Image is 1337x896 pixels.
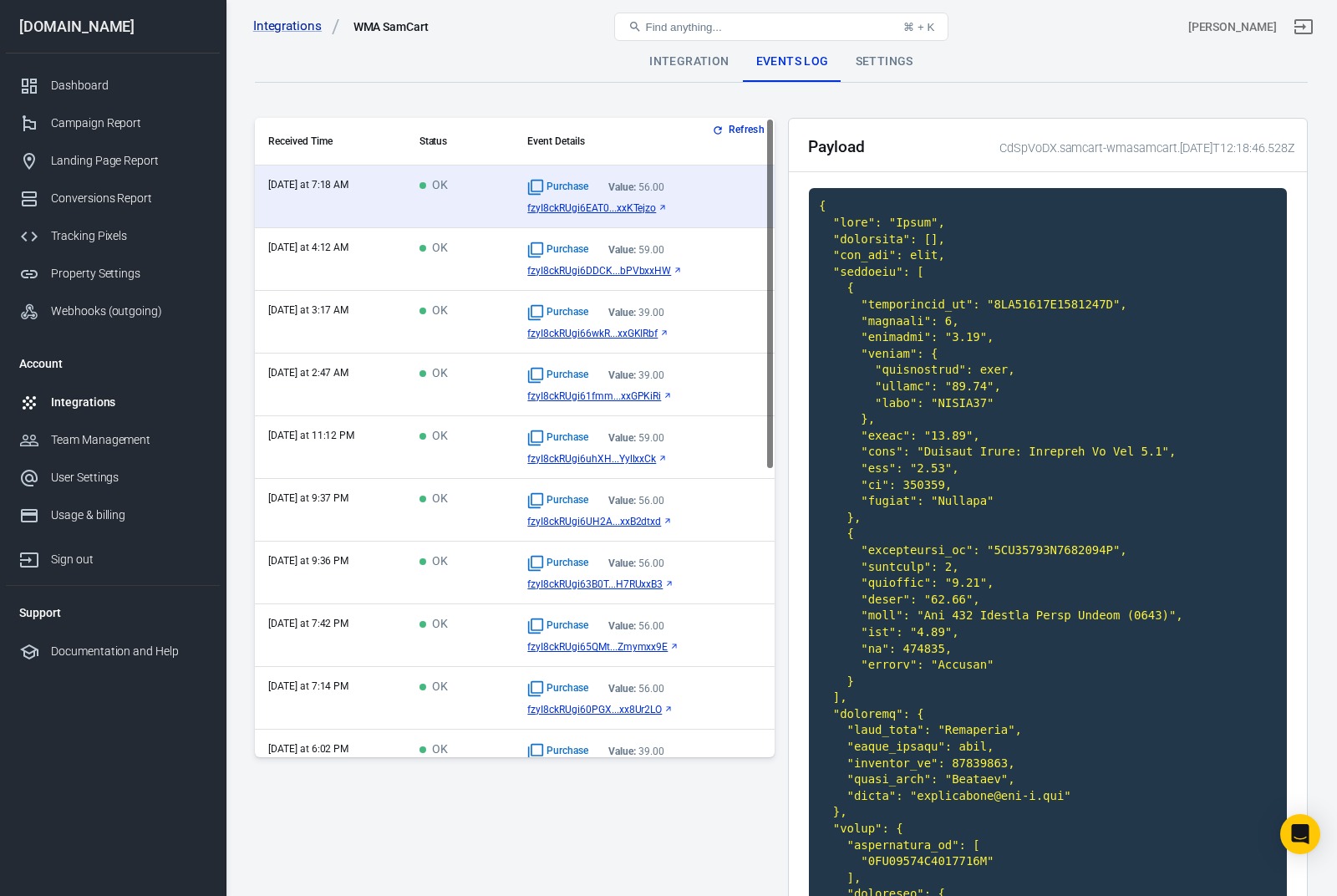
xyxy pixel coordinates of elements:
time: 2025-09-21T19:14:04-05:00 [268,680,348,692]
time: 2025-09-22T07:18:46-05:00 [268,179,348,191]
button: Refresh [709,121,771,139]
strong: Value: [608,557,636,569]
div: CdSpVoDX.samcart-wmasamcart.[DATE]T12:18:46.528Z [994,140,1295,157]
span: Standard event name [527,430,588,446]
div: WMA SamCart [353,18,429,35]
a: fzyI8ckRUgi61fmm...xxGPKiRi [527,390,761,402]
div: Events Log [743,42,842,82]
a: User Settings [6,459,220,496]
span: Standard event name [527,680,588,697]
time: 2025-09-21T18:02:52-05:00 [268,743,348,755]
div: Open Intercom Messenger [1280,814,1320,854]
span: Standard event name [527,367,588,384]
a: fzyI8ckRUgi6UH2A...xxB2dtxd [527,516,761,527]
a: fzyI8ckRUgi60PGX...xx8Ur2LO [527,704,761,715]
span: fzyI8ckRUgi6uhXHvPqWRqYyllxxCk [527,453,656,465]
strong: Value: [608,432,636,444]
div: 56.00 [608,495,664,507]
span: Standard event name [527,242,588,258]
div: 59.00 [608,432,664,444]
th: Status [406,118,515,165]
div: Integration [636,42,742,82]
div: 59.00 [608,244,664,256]
a: fzyI8ckRUgi63B0T...H7RUxxB3 [527,578,761,590]
a: Usage & billing [6,496,220,534]
time: 2025-09-21T19:42:56-05:00 [268,618,348,629]
a: Sign out [1284,7,1324,47]
span: fzyI8ckRUgi6EAT0ZlTdwUdvi9xxKTejzo [527,202,656,214]
span: Standard event name [527,618,588,634]
time: 2025-09-21T21:37:00-05:00 [268,492,348,504]
a: fzyI8ckRUgi6EAT0...xxKTejzo [527,202,761,214]
span: Standard event name [527,555,588,572]
span: Standard event name [527,743,588,760]
a: fzyI8ckRUgi6uhXH...YyllxxCk [527,453,761,465]
span: OK [419,430,448,444]
div: 56.00 [608,683,664,695]
div: 39.00 [608,746,664,757]
div: Settings [842,42,927,82]
span: OK [419,492,448,507]
a: Tracking Pixels [6,217,220,255]
div: Documentation and Help [51,643,206,660]
span: fzyI8ckRUgi60PGXnghcICfKbTxx8Ur2LO [527,704,662,715]
div: Account id: CdSpVoDX [1188,18,1277,36]
span: fzyI8ckRUgi6DDCKPcTLnBbPVbxxHW [527,265,671,277]
strong: Value: [608,495,636,507]
a: Integrations [6,384,220,421]
a: fzyI8ckRUgi65QMt...Zmymxx9E [527,641,761,653]
a: Webhooks (outgoing) [6,293,220,330]
div: Sign out [51,551,206,568]
span: fzyI8ckRUgi61fmmpDahkeN38jxxGPKiRi [527,390,661,402]
div: [DOMAIN_NAME] [6,19,220,34]
span: OK [419,618,448,632]
div: Landing Page Report [51,152,206,170]
time: 2025-09-21T23:12:05-05:00 [268,430,354,441]
a: Team Management [6,421,220,459]
span: OK [419,179,448,193]
div: Property Settings [51,265,206,283]
time: 2025-09-22T03:17:47-05:00 [268,304,348,316]
strong: Value: [608,746,636,757]
div: User Settings [51,469,206,486]
span: fzyI8ckRUgi65QMttpcA9DZmymxx9E [527,641,668,653]
div: 56.00 [608,557,664,569]
time: 2025-09-22T02:47:25-05:00 [268,367,348,379]
a: Integrations [253,18,340,35]
span: fzyI8ckRUgi66wkRrHzTDIGki3xxGKIRbf [527,328,658,339]
div: Team Management [51,431,206,449]
span: OK [419,304,448,318]
a: Sign out [6,534,220,578]
span: fzyI8ckRUgi6UH2AysAkALOw75xxB2dtxd [527,516,661,527]
div: 39.00 [608,369,664,381]
span: fzyI8ckRUgi63B0TGeJnvQH7RUxxB3 [527,578,663,590]
strong: Value: [608,307,636,318]
strong: Value: [608,244,636,256]
strong: Value: [608,683,636,695]
div: scrollable content [255,118,775,757]
strong: Value: [608,181,636,193]
li: Account [6,344,220,384]
div: Conversions Report [51,190,206,207]
h2: Payload [808,138,865,155]
strong: Value: [608,369,636,381]
span: Standard event name [527,179,588,196]
div: Webhooks (outgoing) [51,303,206,320]
div: Tracking Pixels [51,227,206,245]
div: 56.00 [608,620,664,632]
div: 39.00 [608,307,664,318]
th: Received Time [255,118,406,165]
div: ⌘ + K [903,21,934,33]
li: Support [6,593,220,633]
div: Campaign Report [51,115,206,132]
span: OK [419,242,448,256]
span: Standard event name [527,492,588,509]
button: Find anything...⌘ + K [614,13,948,41]
span: OK [419,367,448,381]
div: Integrations [51,394,206,411]
time: 2025-09-22T04:12:27-05:00 [268,242,348,253]
strong: Value: [608,620,636,632]
a: Conversions Report [6,180,220,217]
span: OK [419,743,448,757]
a: Landing Page Report [6,142,220,180]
